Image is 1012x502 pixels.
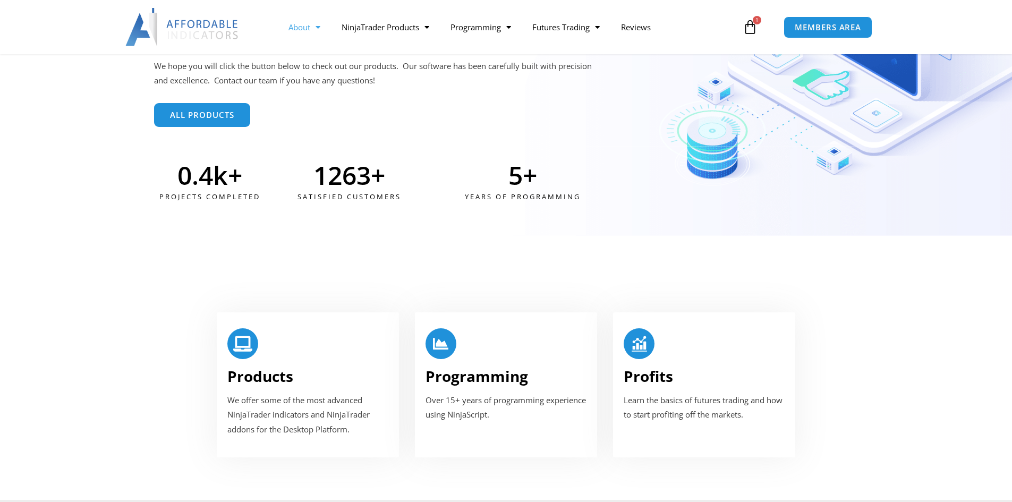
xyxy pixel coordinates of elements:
a: Programming [440,15,522,39]
a: 1 [727,12,773,42]
span: 0.4 [177,163,213,188]
a: MEMBERS AREA [784,16,872,38]
p: Over 15+ years of programming experience using NinjaScript. [426,393,586,423]
a: About [278,15,331,39]
nav: Menu [278,15,740,39]
a: NinjaTrader Products [331,15,440,39]
span: + [371,163,430,188]
a: Profits [624,366,673,386]
a: All Products [154,103,250,127]
a: Futures Trading [522,15,610,39]
p: We offer some of the most advanced NinjaTrader indicators and NinjaTrader addons for the Desktop ... [227,393,388,438]
a: Programming [426,366,528,386]
span: All Products [170,111,234,119]
span: MEMBERS AREA [795,23,861,31]
div: Projects Completed [154,188,266,206]
span: + [523,163,632,188]
span: 1 [753,16,761,24]
span: k+ [213,163,266,188]
p: We hope you will click the button below to check out our products. Our software has been carefull... [154,59,592,89]
a: Products [227,366,293,386]
p: Learn the basics of futures trading and how to start profiting off the markets. [624,393,785,423]
span: 5 [508,163,523,188]
img: LogoAI | Affordable Indicators – NinjaTrader [125,8,240,46]
span: 1263 [313,163,371,188]
div: Satisfied Customers [268,188,430,206]
a: Reviews [610,15,661,39]
div: Years of programming [414,188,632,206]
